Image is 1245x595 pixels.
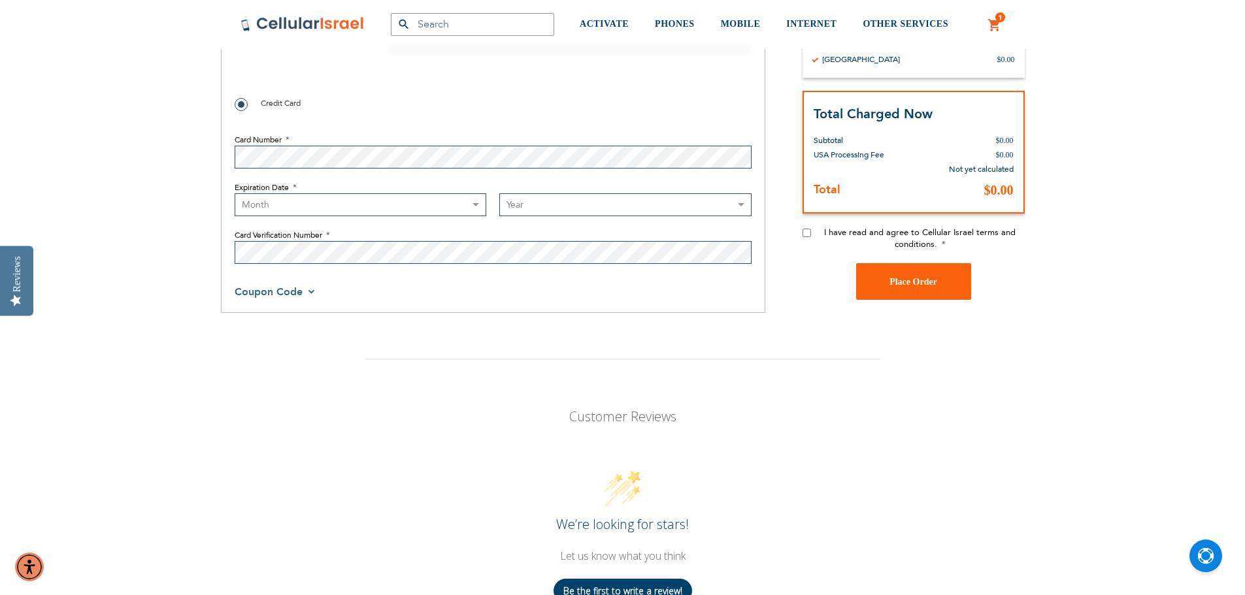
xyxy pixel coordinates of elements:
span: $0.00 [996,136,1014,145]
span: PHONES [655,19,695,29]
button: Place Order [856,263,971,300]
a: 1 [988,18,1002,33]
span: INTERNET [786,19,837,29]
iframe: reCAPTCHA [235,35,433,86]
span: Coupon Code [235,285,303,299]
span: Place Order [889,277,937,287]
span: Not yet calculated [949,164,1014,174]
div: $0.00 [997,54,1015,65]
th: Subtotal [814,123,916,148]
div: Accessibility Menu [15,553,44,581]
div: [GEOGRAPHIC_DATA] [822,54,900,65]
span: Credit Card [261,98,301,108]
div: Reviews [11,256,23,292]
div: Let us know what you think [365,549,880,563]
span: Card Verification Number [235,230,322,240]
span: $0.00 [984,183,1014,197]
input: Search [391,13,554,36]
span: I have read and agree to Cellular Israel terms and conditions. [824,227,1016,250]
span: OTHER SERVICES [863,19,948,29]
span: Expiration Date [235,182,289,193]
span: Card Number [235,135,282,145]
strong: Total [814,182,840,198]
img: Cellular Israel Logo [241,16,365,32]
strong: Total Charged Now [814,105,933,123]
div: We’re looking for stars! [365,515,880,533]
span: ACTIVATE [580,19,629,29]
p: Customer Reviews [494,408,752,425]
span: $0.00 [996,150,1014,159]
span: USA Processing Fee [814,150,884,160]
span: 1 [998,12,1003,23]
span: MOBILE [721,19,761,29]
